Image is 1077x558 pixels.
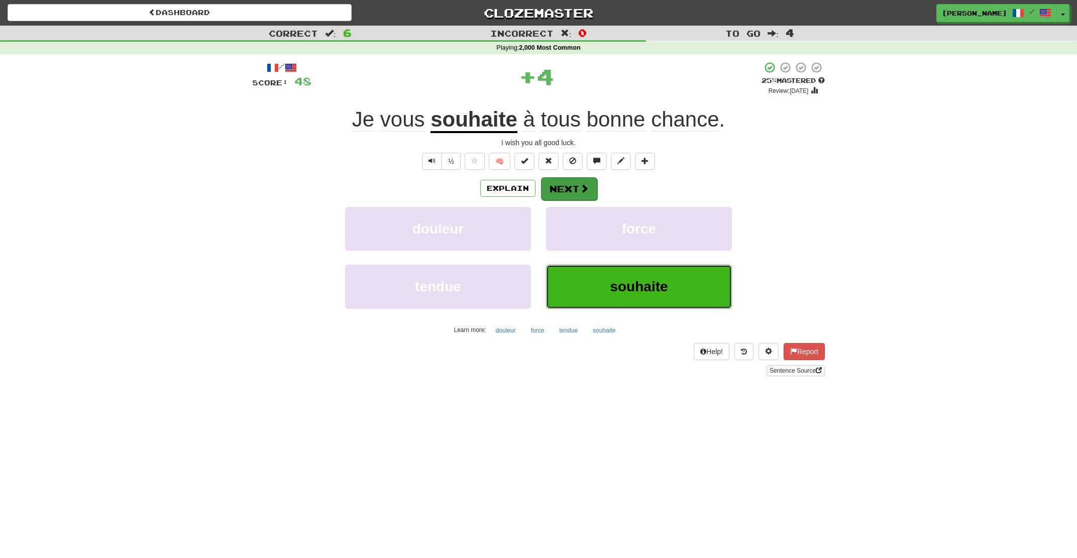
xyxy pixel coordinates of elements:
button: Explain [480,180,535,197]
span: Incorrect [490,28,554,38]
button: souhaite [546,265,732,308]
span: 6 [343,27,352,39]
button: Help! [694,343,729,360]
span: douleur [412,221,464,237]
button: Reset to 0% Mastered (alt+r) [538,153,559,170]
button: Next [541,177,597,200]
span: chance [651,107,719,132]
div: Mastered [762,76,825,85]
span: + [519,61,536,91]
small: Learn more: [454,326,486,333]
button: douleur [345,207,531,251]
u: souhaite [430,107,517,133]
span: : [768,29,779,38]
span: Je [352,107,374,132]
span: à [523,107,535,132]
span: Score: [252,78,288,87]
span: To go [725,28,761,38]
button: force [546,207,732,251]
a: Clozemaster [367,4,711,22]
span: : [325,29,336,38]
a: Dashboard [8,4,352,21]
button: souhaite [587,323,621,338]
button: Report [784,343,825,360]
small: Review: [DATE] [769,87,809,94]
span: 48 [294,75,311,87]
button: force [525,323,550,338]
button: 🧠 [489,153,510,170]
span: 4 [786,27,794,39]
span: : [561,29,572,38]
button: Add to collection (alt+a) [635,153,655,170]
a: Sentence Source [767,365,825,376]
span: bonne [587,107,645,132]
span: 0 [578,27,587,39]
button: Favorite sentence (alt+f) [465,153,485,170]
span: [PERSON_NAME] [942,9,1007,18]
span: . [517,107,725,132]
span: / [1029,8,1034,15]
strong: 2,000 Most Common [519,44,580,51]
div: / [252,61,311,74]
button: Edit sentence (alt+d) [611,153,631,170]
span: souhaite [610,279,668,294]
button: Set this sentence to 100% Mastered (alt+m) [514,153,534,170]
button: douleur [490,323,521,338]
button: ½ [442,153,461,170]
button: tendue [554,323,583,338]
button: Ignore sentence (alt+i) [563,153,583,170]
span: vous [380,107,425,132]
a: [PERSON_NAME] / [936,4,1057,22]
span: tendue [415,279,461,294]
button: Discuss sentence (alt+u) [587,153,607,170]
button: Play sentence audio (ctl+space) [422,153,442,170]
span: 4 [536,64,554,89]
div: Text-to-speech controls [420,153,461,170]
button: Round history (alt+y) [734,343,753,360]
span: Correct [269,28,318,38]
span: tous [541,107,581,132]
span: force [622,221,656,237]
button: tendue [345,265,531,308]
div: I wish you all good luck. [252,138,825,148]
span: 25 % [762,76,777,84]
